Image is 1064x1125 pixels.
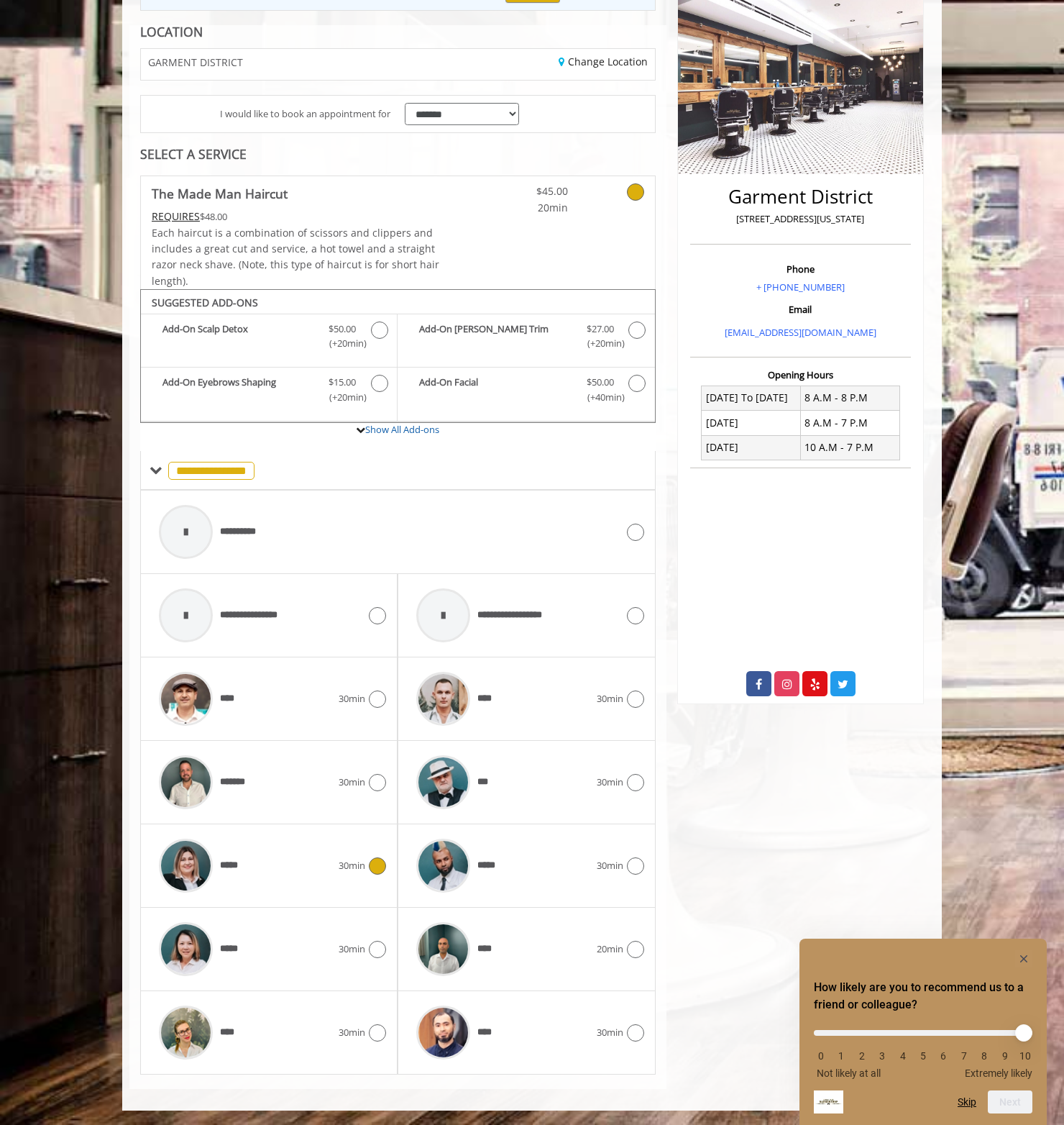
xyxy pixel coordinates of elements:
span: 30min [597,1025,623,1040]
span: 30min [339,942,365,957]
td: [DATE] To [DATE] [702,386,801,410]
td: 10 A.M - 7 P.M [800,435,899,460]
li: 2 [855,1050,869,1062]
span: $45.00 [483,183,568,199]
b: Add-On Eyebrows Shaping [162,375,314,405]
span: $50.00 [587,375,614,390]
b: SUGGESTED ADD-ONS [152,296,258,309]
a: Change Location [559,55,648,68]
div: The Made Man Haircut Add-onS [140,289,656,423]
li: 10 [1018,1050,1032,1062]
b: LOCATION [140,23,203,40]
a: Show All Add-ons [365,423,439,436]
td: [DATE] [702,411,801,435]
div: SELECT A SERVICE [140,147,656,161]
span: 30min [339,858,365,873]
b: Add-On Facial [419,375,572,405]
button: Skip [958,1096,976,1108]
span: 20min [597,942,623,957]
span: 30min [597,775,623,790]
li: 9 [998,1050,1012,1062]
span: Extremely likely [965,1067,1032,1079]
span: 30min [597,691,623,706]
a: [EMAIL_ADDRESS][DOMAIN_NAME] [725,326,876,339]
h3: Opening Hours [690,370,911,380]
span: 30min [339,691,365,706]
span: Not likely at all [817,1067,881,1079]
h3: Email [694,304,907,314]
span: 20min [483,200,568,216]
span: $50.00 [329,322,356,337]
h2: Garment District [694,186,907,207]
li: 8 [977,1050,991,1062]
p: [STREET_ADDRESS][US_STATE] [694,211,907,227]
label: Add-On Scalp Detox [148,322,390,355]
li: 7 [957,1050,971,1062]
li: 6 [936,1050,950,1062]
span: Each haircut is a combination of scissors and clippers and includes a great cut and service, a ho... [152,226,439,288]
td: [DATE] [702,435,801,460]
span: 30min [339,775,365,790]
b: Add-On [PERSON_NAME] Trim [419,322,572,352]
b: The Made Man Haircut [152,183,288,204]
td: 8 A.M - 8 P.M [800,386,899,410]
a: + [PHONE_NUMBER] [756,281,845,293]
span: 30min [597,858,623,873]
div: $48.00 [152,209,441,224]
label: Add-On Eyebrows Shaping [148,375,390,409]
li: 4 [896,1050,910,1062]
td: 8 A.M - 7 P.M [800,411,899,435]
span: 30min [339,1025,365,1040]
span: (+40min ) [579,390,621,405]
div: How likely are you to recommend us to a friend or colleague? Select an option from 0 to 10, with ... [814,950,1032,1113]
span: This service needs some Advance to be paid before we block your appointment [152,209,200,223]
span: GARMENT DISTRICT [148,57,243,68]
li: 5 [916,1050,930,1062]
span: (+20min ) [321,336,364,351]
li: 0 [814,1050,828,1062]
span: $27.00 [587,322,614,337]
label: Add-On Beard Trim [405,322,647,355]
li: 3 [875,1050,889,1062]
button: Next question [988,1090,1032,1113]
div: How likely are you to recommend us to a friend or colleague? Select an option from 0 to 10, with ... [814,1019,1032,1079]
span: (+20min ) [321,390,364,405]
span: (+20min ) [579,336,621,351]
b: Add-On Scalp Detox [162,322,314,352]
span: I would like to book an appointment for [220,106,390,122]
span: $15.00 [329,375,356,390]
li: 1 [834,1050,848,1062]
label: Add-On Facial [405,375,647,409]
h3: Phone [694,264,907,274]
h2: How likely are you to recommend us to a friend or colleague? Select an option from 0 to 10, with ... [814,979,1032,1014]
button: Hide survey [1015,950,1032,967]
